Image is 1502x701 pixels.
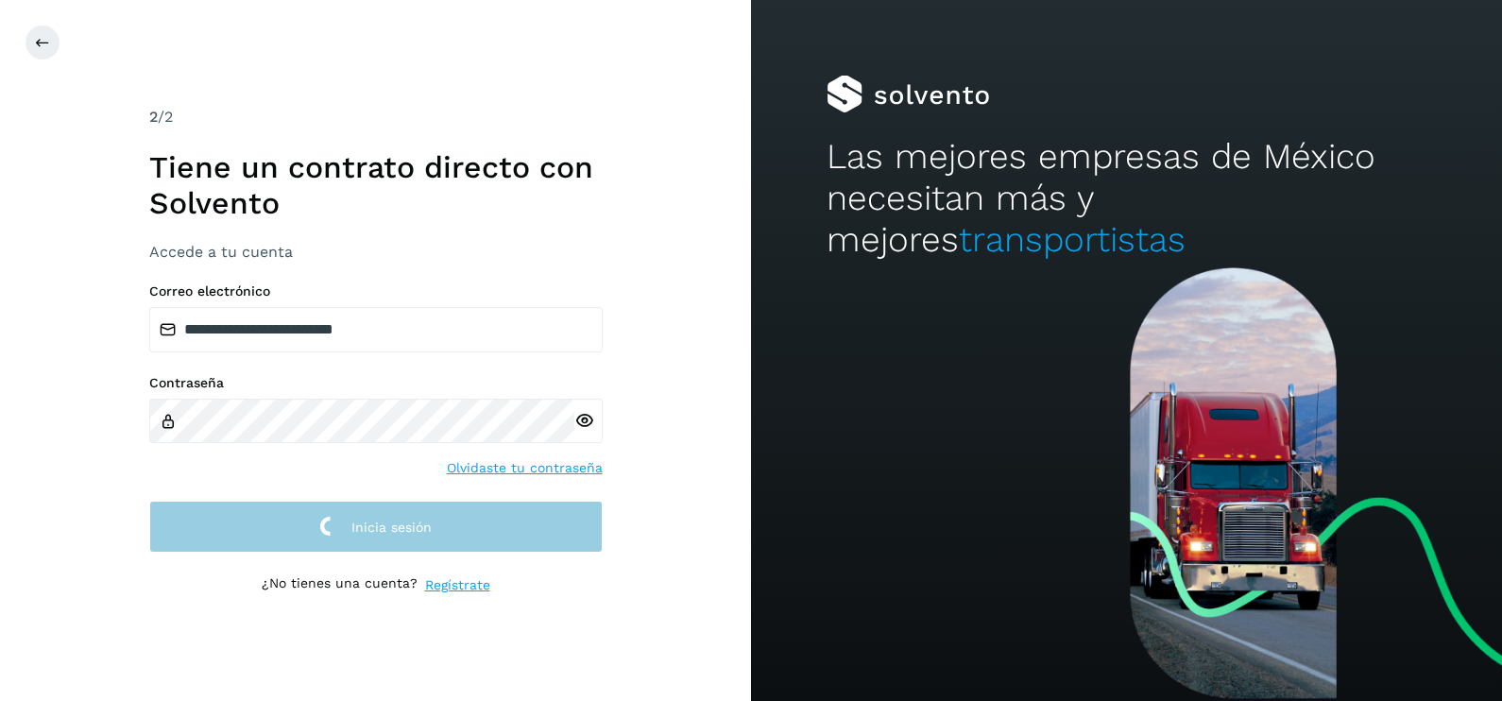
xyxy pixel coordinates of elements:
h2: Las mejores empresas de México necesitan más y mejores [827,136,1427,262]
label: Correo electrónico [149,283,603,299]
p: ¿No tienes una cuenta? [262,575,418,595]
div: /2 [149,106,603,128]
label: Contraseña [149,375,603,391]
span: Inicia sesión [351,521,432,534]
span: transportistas [959,219,1186,260]
a: Regístrate [425,575,490,595]
h3: Accede a tu cuenta [149,243,603,261]
span: 2 [149,108,158,126]
button: Inicia sesión [149,501,603,553]
a: Olvidaste tu contraseña [447,458,603,478]
h1: Tiene un contrato directo con Solvento [149,149,603,222]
